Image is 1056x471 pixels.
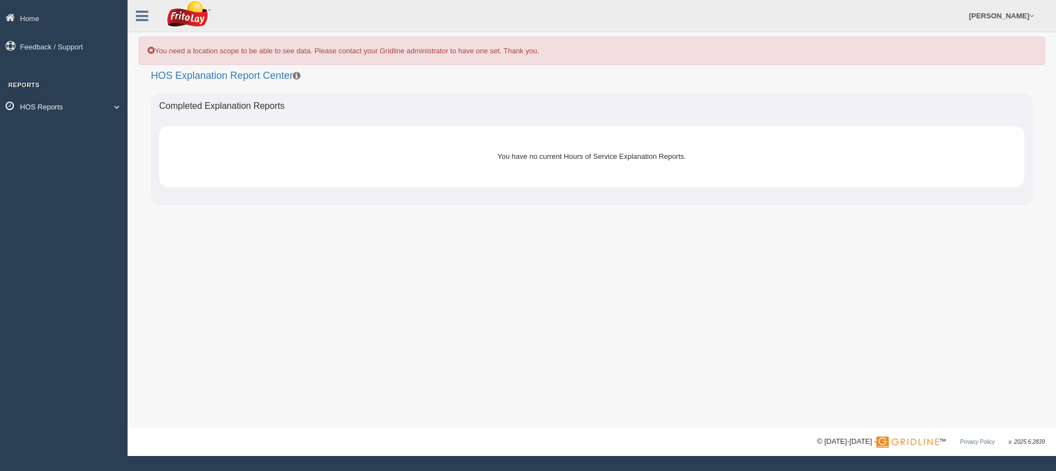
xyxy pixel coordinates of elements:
a: Privacy Policy [960,439,994,445]
div: © [DATE]-[DATE] - ™ [817,436,1045,448]
h2: HOS Explanation Report Center [151,71,1033,82]
img: Gridline [876,437,939,448]
div: Completed Explanation Reports [151,94,1033,118]
div: You have no current Hours of Service Explanation Reports. [184,143,999,170]
span: v. 2025.6.2839 [1009,439,1045,445]
div: You need a location scope to be able to see data. Please contact your Gridline administrator to h... [139,37,1045,65]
